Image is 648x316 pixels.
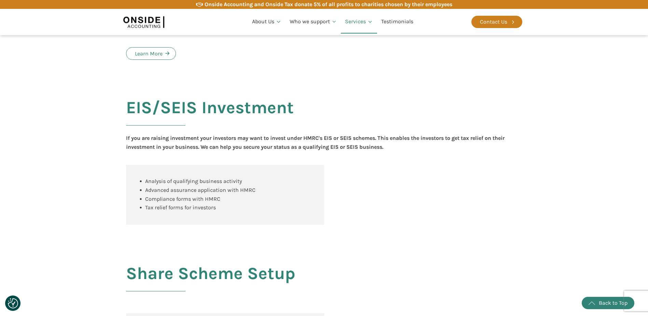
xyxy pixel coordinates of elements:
[123,14,164,30] img: Onside Accounting
[126,264,295,300] h2: Share Scheme Setup
[145,196,220,202] span: Compliance forms with HMRC
[480,17,507,26] div: Contact Us
[145,187,256,193] span: Advanced assurance application with HMRC
[248,10,286,34] a: About Us
[126,98,294,134] h2: EIS/SEIS Investment
[135,49,163,58] div: Learn More
[471,16,522,28] a: Contact Us
[377,10,417,34] a: Testimonials
[126,134,522,151] div: If you are raising investment your investors may want to invest under HMRC's EIS or SEIS schemes....
[145,204,216,211] span: Tax relief forms for investors
[341,10,377,34] a: Services
[8,298,18,308] button: Consent Preferences
[599,299,628,307] div: Back to Top
[126,47,176,60] a: Learn More
[582,297,634,309] a: Back to Top
[8,298,18,308] img: Revisit consent button
[286,10,341,34] a: Who we support
[145,178,242,184] span: Analysis of qualifying business activity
